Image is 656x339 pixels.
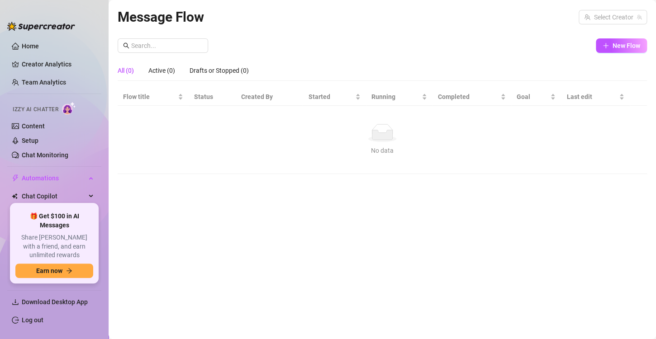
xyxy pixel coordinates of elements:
span: Running [371,92,420,102]
th: Running [366,88,433,106]
span: arrow-right [66,268,72,274]
a: Setup [22,137,38,144]
span: Started [308,92,353,102]
input: Search... [131,41,203,51]
span: New Flow [613,42,640,49]
div: All (0) [118,66,134,75]
span: Goal [517,92,549,102]
th: Flow title [118,88,189,106]
img: AI Chatter [62,102,76,115]
span: Last edit [566,92,617,102]
a: Creator Analytics [22,57,94,71]
span: Completed [438,92,499,102]
a: Chat Monitoring [22,151,68,159]
a: Home [22,42,39,50]
article: Message Flow [118,6,204,28]
span: Download Desktop App [22,298,88,306]
th: Created By [236,88,303,106]
th: Started [303,88,366,106]
a: Team Analytics [22,79,66,86]
th: Completed [433,88,511,106]
span: team [637,14,642,20]
span: search [123,42,129,49]
span: Flow title [123,92,176,102]
img: logo-BBDzfeDw.svg [7,22,75,31]
span: thunderbolt [12,174,19,182]
span: download [12,298,19,306]
div: No data [127,146,638,155]
th: Last edit [561,88,630,106]
a: Content [22,122,45,130]
span: 🎁 Get $100 in AI Messages [15,212,93,230]
div: Drafts or Stopped (0) [190,66,249,75]
div: Active (0) [148,66,175,75]
span: plus [603,42,609,49]
span: Izzy AI Chatter [13,105,58,114]
span: Share [PERSON_NAME] with a friend, and earn unlimited rewards [15,233,93,260]
span: Chat Copilot [22,189,86,203]
th: Goal [511,88,561,106]
span: Automations [22,171,86,185]
th: Status [189,88,236,106]
a: Log out [22,316,43,324]
button: New Flow [596,38,647,53]
img: Chat Copilot [12,193,18,199]
button: Earn nowarrow-right [15,264,93,278]
span: Earn now [36,267,62,274]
